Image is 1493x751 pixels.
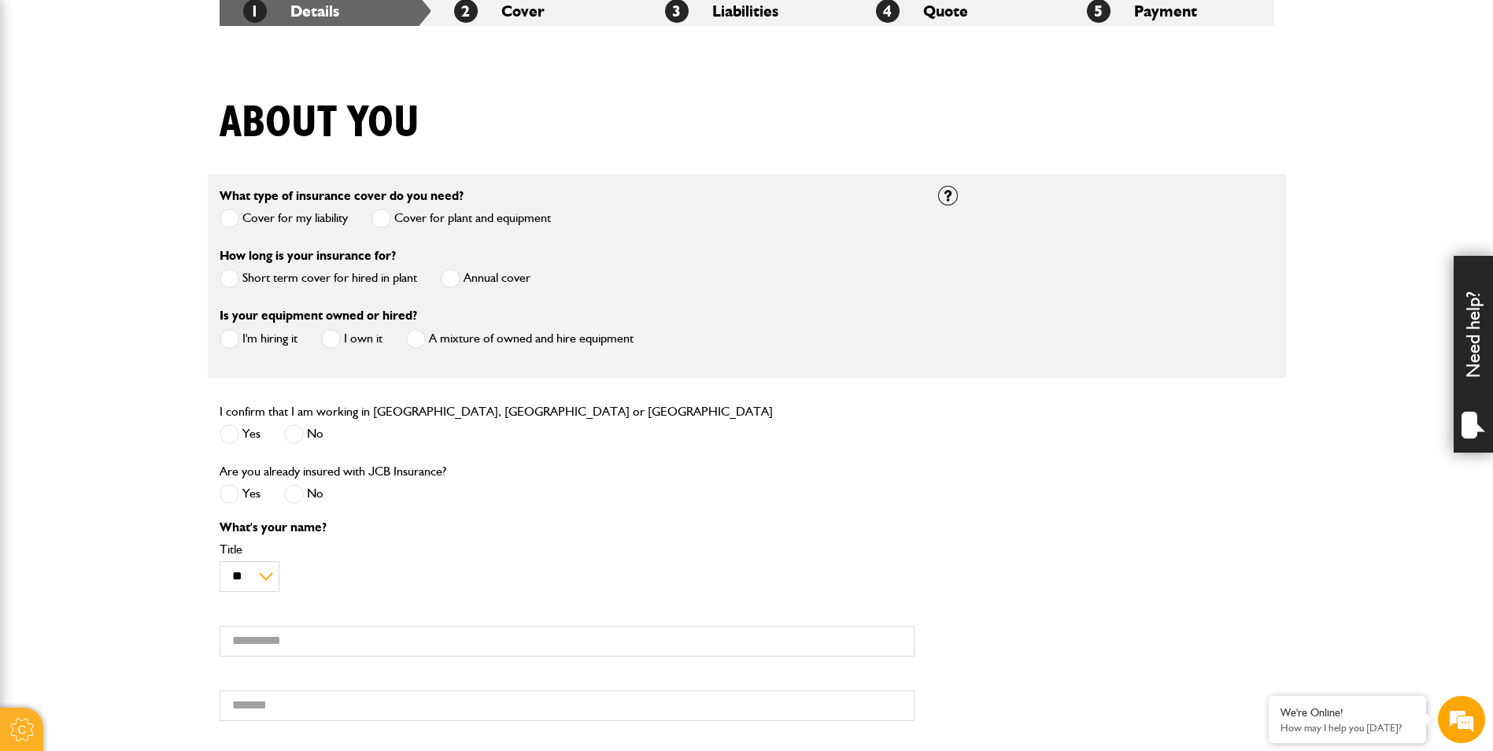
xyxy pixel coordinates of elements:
label: No [284,424,323,444]
label: Short term cover for hired in plant [220,268,417,288]
label: A mixture of owned and hire equipment [406,329,634,349]
label: Cover for plant and equipment [371,209,551,228]
h1: About you [220,97,419,150]
label: Title [220,543,915,556]
label: I'm hiring it [220,329,297,349]
label: Annual cover [441,268,530,288]
label: I own it [321,329,382,349]
label: I confirm that I am working in [GEOGRAPHIC_DATA], [GEOGRAPHIC_DATA] or [GEOGRAPHIC_DATA] [220,405,773,418]
label: Are you already insured with JCB Insurance? [220,465,446,478]
label: Is your equipment owned or hired? [220,309,417,322]
label: Yes [220,424,261,444]
label: Yes [220,484,261,504]
label: How long is your insurance for? [220,250,396,262]
div: We're Online! [1281,706,1414,720]
label: No [284,484,323,504]
label: What type of insurance cover do you need? [220,190,464,202]
p: What's your name? [220,521,915,534]
p: How may I help you today? [1281,722,1414,734]
div: Need help? [1454,256,1493,453]
label: Cover for my liability [220,209,348,228]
